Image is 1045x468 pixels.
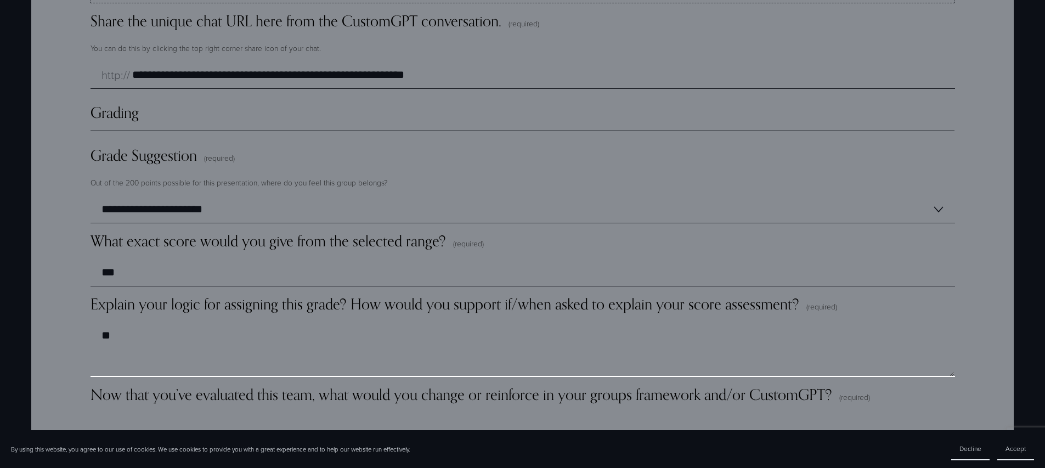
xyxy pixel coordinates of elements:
[839,392,870,402] span: (required)
[1006,444,1026,453] span: Accept
[204,153,235,163] span: (required)
[951,438,990,460] button: Decline
[91,146,197,165] span: Grade Suggestion
[997,438,1034,460] button: Accept
[91,196,955,223] select: Grade Suggestion
[453,238,484,249] span: (required)
[91,386,832,404] span: Now that you’ve evaluated this team, what would you change or reinforce in your groups framework ...
[806,301,837,312] span: (required)
[959,444,981,453] span: Decline
[91,232,446,250] span: What exact score would you give from the selected range?
[91,295,799,313] span: Explain your logic for assigning this grade? How would you support if/when asked to explain your ...
[91,12,501,30] span: Share the unique chat URL here from the CustomGPT conversation.
[91,104,955,131] div: Grading
[11,445,410,454] p: By using this website, you agree to our use of cookies. We use cookies to provide you with a grea...
[91,173,387,191] p: Out of the 200 points possible for this presentation, where do you feel this group belongs?
[91,39,955,57] p: You can do this by clicking the top right corner share icon of your chat.
[509,18,539,29] span: (required)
